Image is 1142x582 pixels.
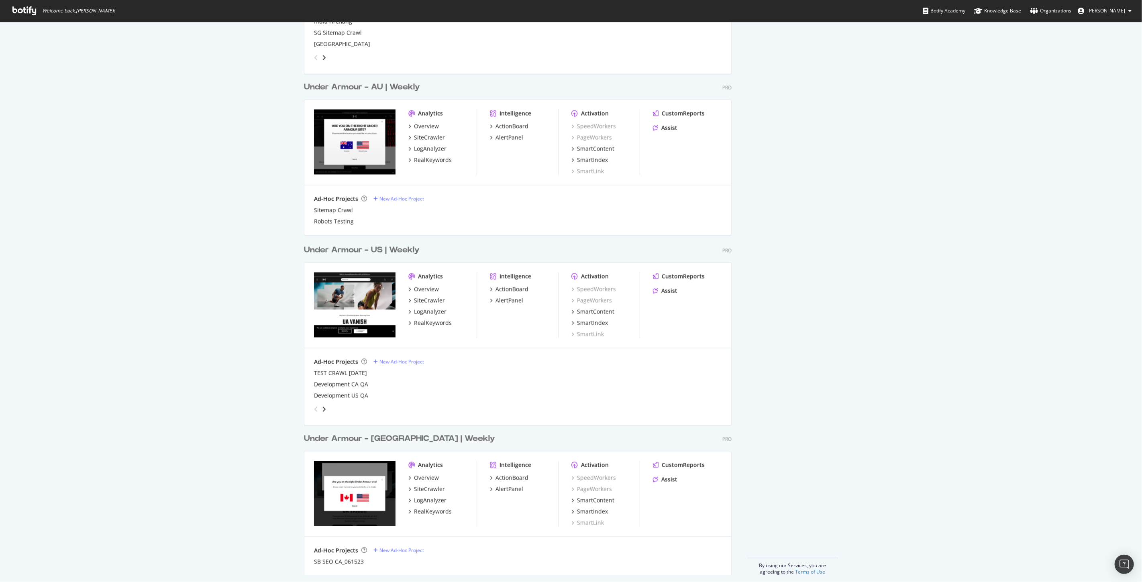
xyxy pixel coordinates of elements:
a: RealKeywords [408,319,452,327]
div: SmartContent [577,145,614,153]
a: AlertPanel [490,134,523,142]
a: LogAnalyzer [408,308,447,316]
a: CustomReports [653,461,705,469]
div: SmartIndex [577,508,608,516]
a: PageWorkers [571,134,612,142]
a: SmartContent [571,308,614,316]
a: SmartIndex [571,508,608,516]
div: Analytics [418,461,443,469]
div: SpeedWorkers [571,122,616,130]
a: Development US QA [314,392,368,400]
div: Under Armour - AU | Weekly [304,81,420,93]
a: SmartLink [571,167,604,175]
div: CustomReports [662,273,705,281]
a: Assist [653,287,677,295]
div: SpeedWorkers [571,474,616,482]
div: Under Armour - US | Weekly [304,244,420,256]
div: SmartContent [577,497,614,505]
a: CustomReports [653,273,705,281]
span: Welcome back, [PERSON_NAME] ! [42,8,115,14]
div: ActionBoard [496,122,528,130]
div: RealKeywords [414,319,452,327]
a: SmartContent [571,145,614,153]
div: Activation [581,461,609,469]
div: Pro [722,247,732,254]
div: angle-left [311,403,321,416]
a: SiteCrawler [408,485,445,493]
a: SB SEO CA_061523 [314,558,364,566]
div: angle-right [321,405,327,413]
div: LogAnalyzer [414,308,447,316]
div: RealKeywords [414,156,452,164]
a: PageWorkers [571,485,612,493]
div: Botify Academy [923,7,965,15]
button: [PERSON_NAME] [1071,4,1138,17]
a: RealKeywords [408,156,452,164]
div: Overview [414,285,439,293]
div: AlertPanel [496,134,523,142]
a: ActionBoard [490,285,528,293]
a: SmartIndex [571,156,608,164]
a: SG Sitemap Crawl [314,29,362,37]
div: Intelligence [500,273,531,281]
div: Activation [581,273,609,281]
div: SmartContent [577,308,614,316]
a: [GEOGRAPHIC_DATA] [314,40,370,48]
div: CustomReports [662,110,705,118]
div: By using our Services, you are agreeing to the [747,558,838,575]
div: Assist [661,476,677,484]
a: Assist [653,124,677,132]
div: Robots Testing [314,218,354,226]
a: AlertPanel [490,485,523,493]
div: AlertPanel [496,297,523,305]
a: Under Armour - [GEOGRAPHIC_DATA] | Weekly [304,433,498,445]
a: SmartLink [571,519,604,527]
div: Analytics [418,273,443,281]
a: Under Armour - AU | Weekly [304,81,423,93]
img: www.underarmour.ca/en-ca [314,461,396,526]
a: SmartContent [571,497,614,505]
div: Overview [414,474,439,482]
a: New Ad-Hoc Project [373,358,424,365]
a: New Ad-Hoc Project [373,195,424,202]
a: PageWorkers [571,297,612,305]
a: SiteCrawler [408,297,445,305]
a: CustomReports [653,110,705,118]
div: Ad-Hoc Projects [314,547,358,555]
div: Assist [661,124,677,132]
div: SiteCrawler [414,297,445,305]
div: TEST CRAWL [DATE] [314,369,367,377]
a: SpeedWorkers [571,285,616,293]
div: angle-right [321,54,327,62]
a: Development CA QA [314,381,368,389]
a: Overview [408,474,439,482]
div: LogAnalyzer [414,497,447,505]
a: SmartLink [571,330,604,338]
div: LogAnalyzer [414,145,447,153]
div: Ad-Hoc Projects [314,358,358,366]
div: Intelligence [500,461,531,469]
div: CustomReports [662,461,705,469]
a: Under Armour - US | Weekly [304,244,423,256]
div: RealKeywords [414,508,452,516]
a: Assist [653,476,677,484]
div: ActionBoard [496,474,528,482]
div: Open Intercom Messenger [1115,555,1134,574]
img: www.underarmour.com/en-us [314,273,396,338]
a: New Ad-Hoc Project [373,547,424,554]
a: AlertPanel [490,297,523,305]
div: Organizations [1030,7,1071,15]
span: David Drey [1087,7,1125,14]
a: ActionBoard [490,474,528,482]
div: SiteCrawler [414,485,445,493]
div: AlertPanel [496,485,523,493]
